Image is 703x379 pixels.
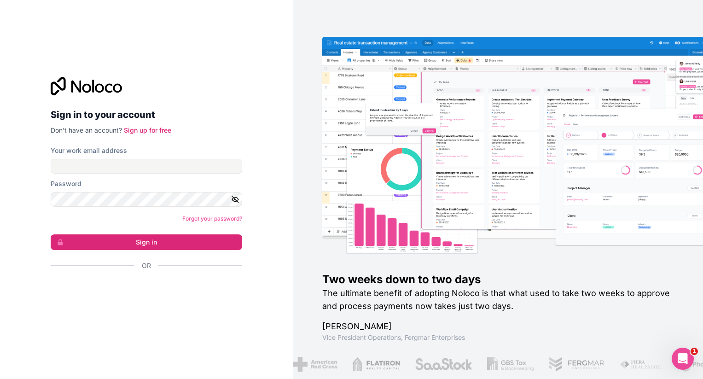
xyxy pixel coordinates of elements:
[51,146,127,155] label: Your work email address
[51,106,242,123] h2: Sign in to your account
[46,280,239,301] iframe: Sign in with Google Button
[322,320,674,333] h1: [PERSON_NAME]
[610,357,653,372] img: /assets/fiera-fwj2N5v4.png
[691,348,698,355] span: 1
[124,126,171,134] a: Sign up for free
[51,159,242,174] input: Email address
[182,215,242,222] a: Forgot your password?
[51,179,81,188] label: Password
[51,234,242,250] button: Sign in
[672,348,694,370] iframe: Intercom live chat
[343,357,390,372] img: /assets/flatiron-C8eUkumj.png
[539,357,595,372] img: /assets/fergmar-CudnrXN5.png
[477,357,524,372] img: /assets/gbstax-C-GtDUiK.png
[142,261,151,270] span: Or
[51,192,242,207] input: Password
[51,126,122,134] span: Don't have an account?
[405,357,463,372] img: /assets/saastock-C6Zbiodz.png
[283,357,328,372] img: /assets/american-red-cross-BAupjrZR.png
[322,333,674,342] h1: Vice President Operations , Fergmar Enterprises
[322,287,674,313] h2: The ultimate benefit of adopting Noloco is that what used to take two weeks to approve and proces...
[322,272,674,287] h1: Two weeks down to two days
